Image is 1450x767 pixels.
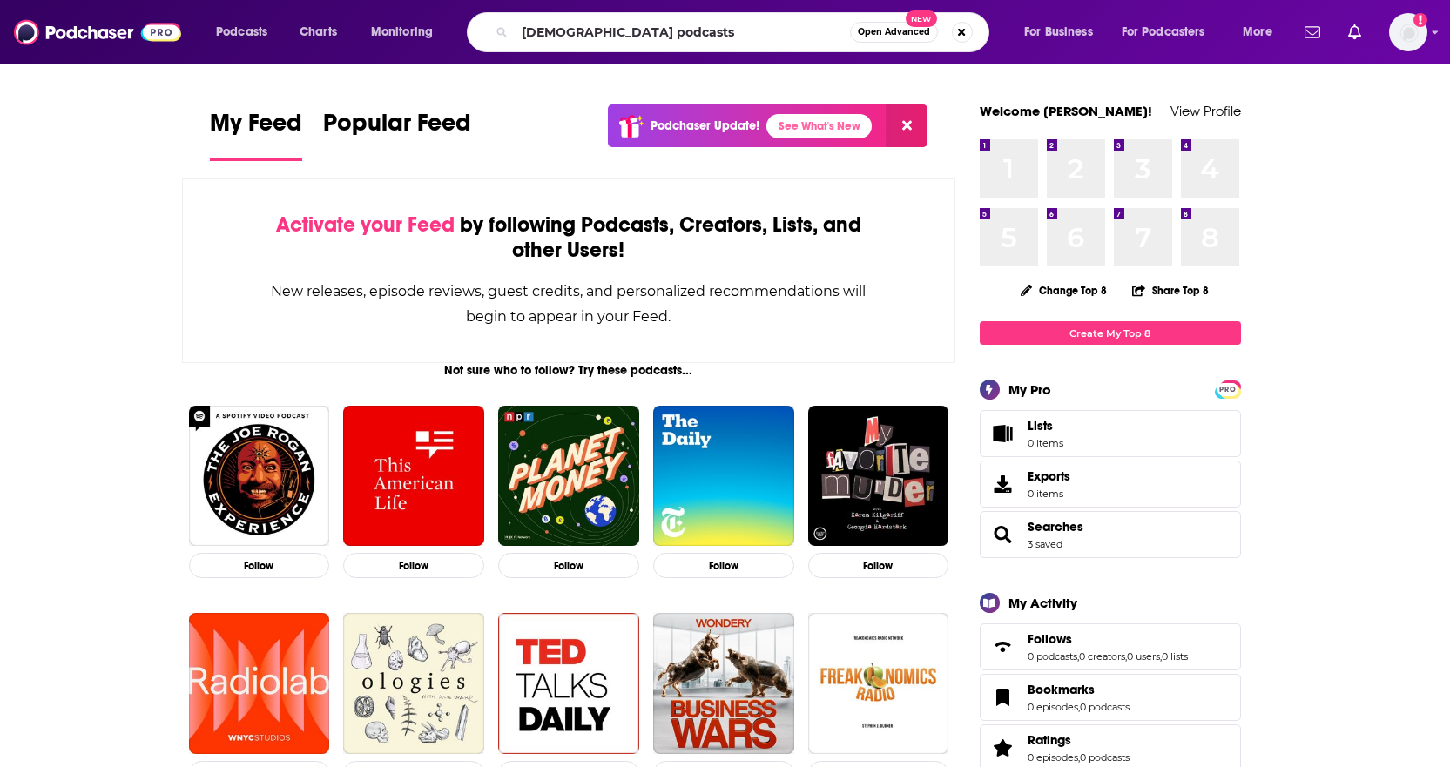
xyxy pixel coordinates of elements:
img: This American Life [343,406,484,547]
img: User Profile [1389,13,1427,51]
img: The Daily [653,406,794,547]
span: Lists [1028,418,1063,434]
span: Monitoring [371,20,433,44]
a: My Feed [210,108,302,161]
span: PRO [1217,383,1238,396]
span: Searches [980,511,1241,558]
span: , [1125,650,1127,663]
a: Show notifications dropdown [1341,17,1368,47]
button: open menu [1231,18,1294,46]
img: Podchaser - Follow, Share and Rate Podcasts [14,16,181,49]
img: My Favorite Murder with Karen Kilgariff and Georgia Hardstark [808,406,949,547]
svg: Add a profile image [1413,13,1427,27]
span: , [1078,751,1080,764]
span: Bookmarks [980,674,1241,721]
button: open menu [1012,18,1115,46]
a: 0 episodes [1028,701,1078,713]
button: Follow [343,553,484,578]
img: Planet Money [498,406,639,547]
div: by following Podcasts, Creators, Lists, and other Users! [270,212,868,263]
a: 0 lists [1162,650,1188,663]
span: Exports [1028,468,1070,484]
p: Podchaser Update! [651,118,759,133]
a: Lists [980,410,1241,457]
span: Open Advanced [858,28,930,37]
a: PRO [1217,382,1238,395]
a: Charts [288,18,347,46]
span: Follows [980,623,1241,670]
button: Follow [808,553,949,578]
span: For Business [1024,20,1093,44]
div: Search podcasts, credits, & more... [483,12,1006,52]
span: New [906,10,937,27]
img: The Joe Rogan Experience [189,406,330,547]
a: Follows [1028,631,1188,647]
a: 0 creators [1079,650,1125,663]
span: Charts [300,20,337,44]
img: Radiolab [189,613,330,754]
a: Searches [1028,519,1083,535]
button: open menu [204,18,290,46]
button: open menu [359,18,455,46]
a: Bookmarks [986,685,1021,710]
span: My Feed [210,108,302,148]
a: 0 podcasts [1080,751,1130,764]
span: Activate your Feed [276,212,455,238]
a: 0 podcasts [1028,650,1077,663]
a: Ratings [1028,732,1130,748]
button: Follow [498,553,639,578]
span: More [1243,20,1272,44]
a: Popular Feed [323,108,471,161]
button: Open AdvancedNew [850,22,938,43]
img: Business Wars [653,613,794,754]
img: Ologies with Alie Ward [343,613,484,754]
a: View Profile [1170,103,1241,119]
span: 0 items [1028,437,1063,449]
button: open menu [1110,18,1231,46]
a: 3 saved [1028,538,1062,550]
a: Show notifications dropdown [1298,17,1327,47]
span: Lists [986,421,1021,446]
a: Exports [980,461,1241,508]
span: , [1078,701,1080,713]
a: 0 podcasts [1080,701,1130,713]
button: Follow [189,553,330,578]
a: 0 users [1127,650,1160,663]
span: Logged in as lilifeinberg [1389,13,1427,51]
button: Change Top 8 [1010,279,1118,301]
button: Share Top 8 [1131,273,1210,307]
button: Follow [653,553,794,578]
span: For Podcasters [1122,20,1205,44]
a: Welcome [PERSON_NAME]! [980,103,1152,119]
div: My Pro [1008,381,1051,398]
span: Bookmarks [1028,682,1095,697]
a: Bookmarks [1028,682,1130,697]
div: Not sure who to follow? Try these podcasts... [182,363,956,378]
a: Searches [986,522,1021,547]
span: Follows [1028,631,1072,647]
span: Exports [986,472,1021,496]
div: My Activity [1008,595,1077,611]
span: Podcasts [216,20,267,44]
a: Follows [986,635,1021,659]
span: Lists [1028,418,1053,434]
span: 0 items [1028,488,1070,500]
span: , [1077,650,1079,663]
img: TED Talks Daily [498,613,639,754]
span: , [1160,650,1162,663]
a: Ratings [986,736,1021,760]
a: 0 episodes [1028,751,1078,764]
a: Create My Top 8 [980,321,1241,345]
button: Show profile menu [1389,13,1427,51]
